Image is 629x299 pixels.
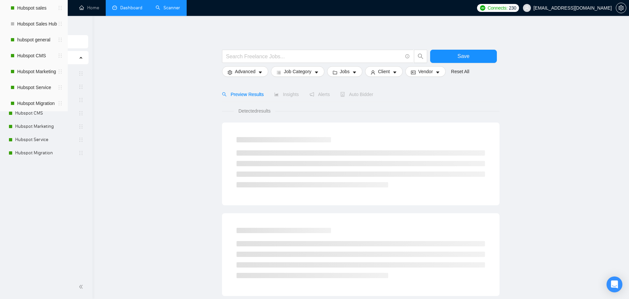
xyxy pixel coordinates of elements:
span: user [371,70,375,75]
span: caret-down [435,70,440,75]
span: Preview Results [222,92,264,97]
a: dashboardDashboard [112,5,142,11]
a: Reset All [451,68,469,75]
span: holder [78,137,84,142]
span: Auto Bidder [340,92,373,97]
span: holder [78,97,84,103]
button: Save [430,50,497,63]
span: holder [78,71,84,76]
span: search [222,92,227,97]
button: settingAdvancedcaret-down [222,66,268,77]
div: Open Intercom Messenger [607,276,622,292]
span: area-chart [274,92,279,97]
li: Hubspot sales [4,67,88,80]
span: Advanced [235,68,255,75]
span: Job Category [284,68,311,75]
span: Detected results [234,107,275,115]
a: Hubspot CMS [15,107,78,120]
span: double-left [79,283,85,290]
span: caret-down [258,70,263,75]
li: hubspot general [4,93,88,107]
button: setting [616,3,626,13]
span: Insights [274,92,299,97]
span: robot [340,92,345,97]
span: caret-down [314,70,319,75]
button: idcardVendorcaret-down [405,66,446,77]
img: upwork-logo.png [480,5,485,11]
span: search [9,55,14,60]
span: setting [616,5,626,11]
span: setting [228,70,232,75]
a: hubspot general [15,93,78,107]
span: holder [78,150,84,156]
span: holder [78,111,84,116]
a: searchScanner [156,5,180,11]
span: My Scanners [17,55,43,60]
a: Hubspot sales [15,67,78,80]
span: search [414,53,427,59]
a: homeHome [79,5,99,11]
a: setting [616,5,626,11]
span: holder [78,124,84,129]
a: New Scanner [9,35,83,48]
span: folder [333,70,337,75]
li: Hubspot Migration [4,146,88,160]
span: Alerts [310,92,330,97]
span: My Scanners [9,55,43,60]
img: logo [6,3,10,14]
span: idcard [411,70,416,75]
li: Hubspot Service [4,133,88,146]
a: Hubspot Marketing [15,120,78,133]
li: Hubspot CMS [4,107,88,120]
span: Jobs [340,68,350,75]
li: New Scanner [4,35,88,48]
span: Client [378,68,390,75]
button: barsJob Categorycaret-down [271,66,324,77]
a: Hubspot Sales Hub [15,80,78,93]
span: info-circle [405,54,410,59]
span: Save [458,52,469,60]
span: Connects: [488,4,507,12]
span: notification [310,92,314,97]
input: Search Freelance Jobs... [226,52,402,61]
span: 230 [509,4,516,12]
span: caret-down [352,70,357,75]
a: Hubspot Migration [15,146,78,160]
li: Hubspot Sales Hub [4,80,88,93]
button: search [414,50,427,63]
span: caret-down [392,70,397,75]
button: userClientcaret-down [365,66,403,77]
li: Hubspot Marketing [4,120,88,133]
span: Vendor [418,68,433,75]
a: Hubspot Service [15,133,78,146]
span: bars [277,70,281,75]
span: user [525,6,529,10]
button: folderJobscaret-down [327,66,363,77]
span: Scanner [4,21,39,35]
span: holder [78,84,84,89]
